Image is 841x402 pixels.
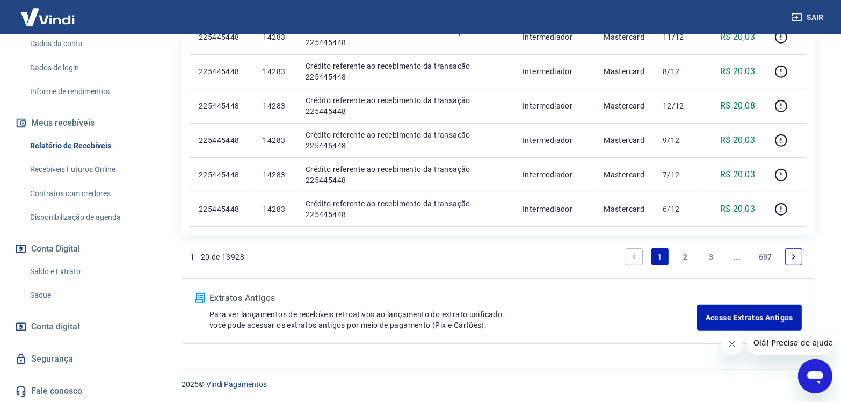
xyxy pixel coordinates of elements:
[209,309,697,331] p: Para ver lançamentos de recebíveis retroativos ao lançamento do extrato unificado, você pode aces...
[306,130,505,151] p: Crédito referente ao recebimento da transação 225445448
[190,252,244,262] p: 1 - 20 de 13928
[263,101,288,111] p: 14283
[13,237,148,261] button: Conta Digital
[13,111,148,135] button: Meus recebíveis
[604,66,646,77] p: Mastercard
[703,248,720,265] a: Page 3
[729,248,746,265] a: Jump forward
[182,379,815,390] p: 2025 ©
[263,204,288,214] p: 14283
[306,164,505,185] p: Crédito referente ao recebimento da transação 225445448
[26,57,148,79] a: Dados de login
[523,204,586,214] p: Intermediador
[720,203,755,216] p: R$ 20,03
[789,8,828,27] button: Sair
[195,293,205,303] img: ícone
[13,315,148,339] a: Conta digital
[663,135,694,146] p: 9/12
[26,81,148,103] a: Informe de rendimentos
[199,135,245,146] p: 225445448
[663,66,694,77] p: 8/12
[721,333,743,355] iframe: Close message
[523,66,586,77] p: Intermediador
[523,32,586,42] p: Intermediador
[523,101,586,111] p: Intermediador
[263,135,288,146] p: 14283
[6,8,90,16] span: Olá! Precisa de ajuda?
[621,244,807,270] ul: Pagination
[663,204,694,214] p: 6/12
[26,159,148,181] a: Recebíveis Futuros Online
[626,248,643,265] a: Previous page
[199,204,245,214] p: 225445448
[720,65,755,78] p: R$ 20,03
[720,168,755,181] p: R$ 20,03
[199,66,245,77] p: 225445448
[199,101,245,111] p: 225445448
[263,169,288,180] p: 14283
[523,135,586,146] p: Intermediador
[306,198,505,220] p: Crédito referente ao recebimento da transação 225445448
[26,135,148,157] a: Relatório de Recebíveis
[209,292,697,305] p: Extratos Antigos
[663,169,694,180] p: 7/12
[13,347,148,371] a: Segurança
[604,101,646,111] p: Mastercard
[306,61,505,82] p: Crédito referente ao recebimento da transação 225445448
[747,331,832,355] iframe: Message from company
[26,33,148,55] a: Dados da conta
[755,248,777,265] a: Page 697
[306,26,505,48] p: Crédito referente ao recebimento da transação 225445448
[26,183,148,205] a: Contratos com credores
[26,261,148,283] a: Saldo e Extrato
[31,319,79,334] span: Conta digital
[720,31,755,44] p: R$ 20,03
[604,204,646,214] p: Mastercard
[199,32,245,42] p: 225445448
[785,248,802,265] a: Next page
[720,134,755,147] p: R$ 20,03
[651,248,669,265] a: Page 1 is your current page
[306,95,505,117] p: Crédito referente ao recebimento da transação 225445448
[26,284,148,306] a: Saque
[663,101,694,111] p: 12/12
[604,135,646,146] p: Mastercard
[523,169,586,180] p: Intermediador
[263,66,288,77] p: 14283
[663,32,694,42] p: 11/12
[720,99,755,112] p: R$ 20,08
[604,32,646,42] p: Mastercard
[206,380,267,389] a: Vindi Pagamentos
[798,359,832,393] iframe: Button to launch messaging window
[677,248,694,265] a: Page 2
[13,1,83,33] img: Vindi
[604,169,646,180] p: Mastercard
[199,169,245,180] p: 225445448
[697,305,802,331] a: Acesse Extratos Antigos
[263,32,288,42] p: 14283
[26,206,148,228] a: Disponibilização de agenda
